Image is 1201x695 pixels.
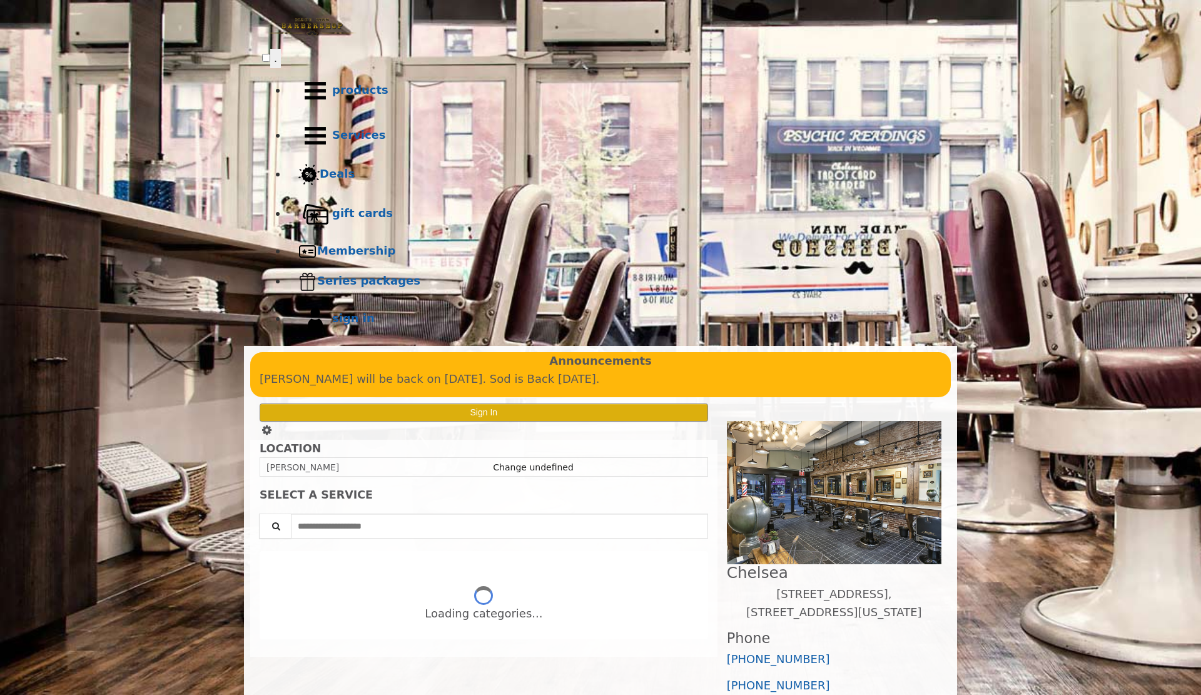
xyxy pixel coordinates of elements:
button: menu toggle [270,49,281,68]
a: sign insign in [287,297,939,342]
b: sign in [332,312,375,325]
img: Services [298,119,332,153]
a: Series packagesSeries packages [287,266,939,297]
a: [PHONE_NUMBER] [727,679,830,692]
b: Services [332,128,386,141]
img: Made Man Barbershop logo [262,7,362,47]
a: DealsDeals [287,158,939,191]
p: [PERSON_NAME] will be back on [DATE]. Sod is Back [DATE]. [260,370,941,388]
span: . [274,52,277,64]
a: Gift cardsgift cards [287,191,939,236]
a: ServicesServices [287,113,939,158]
h2: Chelsea [727,564,941,581]
b: products [332,83,388,96]
p: [STREET_ADDRESS],[STREET_ADDRESS][US_STATE] [727,586,941,622]
button: Sign In [260,403,708,422]
b: gift cards [332,206,393,220]
a: Change undefined [493,462,574,472]
b: LOCATION [260,442,321,455]
h3: Phone [727,631,941,646]
img: Gift cards [298,197,332,231]
b: Announcements [549,352,652,370]
a: Productsproducts [287,68,939,113]
img: sign in [298,302,332,336]
a: MembershipMembership [287,236,939,266]
button: Service Search [259,514,291,539]
b: Series packages [317,274,420,287]
b: Membership [317,244,395,257]
img: Deals [298,164,320,186]
a: [PHONE_NUMBER] [727,652,830,666]
img: Membership [298,242,317,261]
input: menu toggle [262,54,270,62]
div: SELECT A SERVICE [260,489,708,501]
b: Deals [320,167,355,180]
img: Series packages [298,272,317,291]
img: Products [298,74,332,108]
span: [PERSON_NAME] [266,462,339,472]
div: Loading categories... [425,605,542,623]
